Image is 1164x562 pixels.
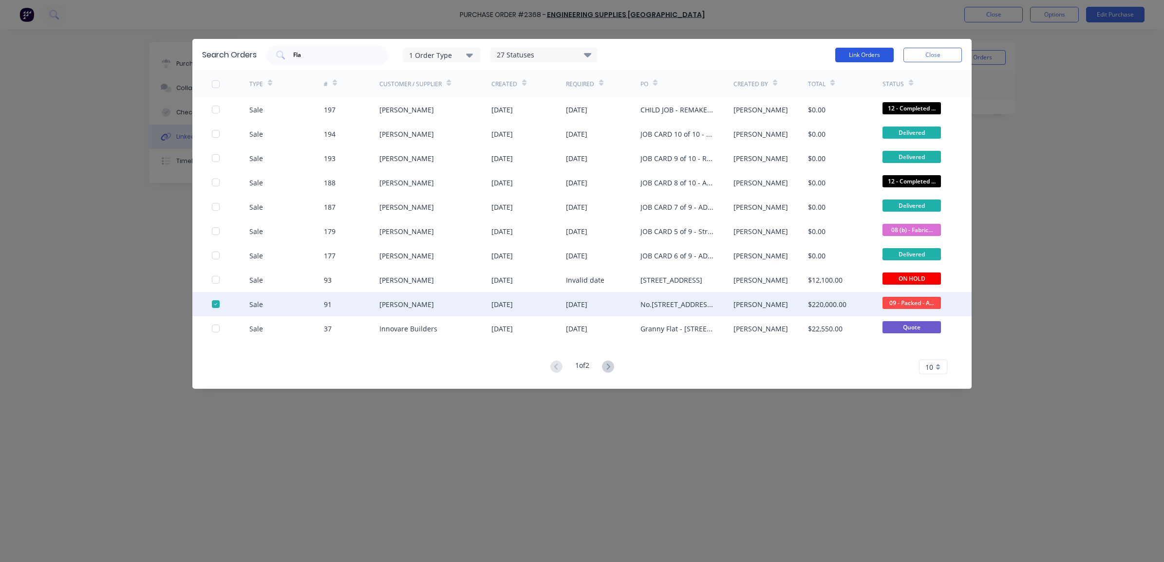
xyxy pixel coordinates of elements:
[733,153,788,163] div: [PERSON_NAME]
[379,299,434,309] div: [PERSON_NAME]
[379,129,434,139] div: [PERSON_NAME]
[733,80,768,89] div: Created By
[249,299,263,309] div: Sale
[566,80,594,89] div: Required
[733,275,788,285] div: [PERSON_NAME]
[566,251,587,261] div: [DATE]
[640,251,714,261] div: JOB CARD 6 of 9 - ADDITIONAL CHANNELS, TOP CHORD, REWORK JOISTS
[249,105,263,115] div: Sale
[566,299,587,309] div: [DATE]
[324,80,328,89] div: #
[733,178,788,188] div: [PERSON_NAME]
[491,178,513,188] div: [DATE]
[491,275,513,285] div: [DATE]
[733,324,788,334] div: [PERSON_NAME]
[733,105,788,115] div: [PERSON_NAME]
[379,202,434,212] div: [PERSON_NAME]
[249,129,263,139] div: Sale
[640,153,714,163] div: JOB CARD 9 of 10 - REMAKE LOWER WALL FRAMES
[640,178,714,188] div: JOB CARD 8 of 10 - ADDITIONAL LGS INFILLS
[324,178,336,188] div: 188
[491,251,513,261] div: [DATE]
[566,105,587,115] div: [DATE]
[566,324,587,334] div: [DATE]
[324,202,336,212] div: 187
[640,105,714,115] div: CHILD JOB - REMAKE - BEAM & INFILL
[491,226,513,236] div: [DATE]
[491,153,513,163] div: [DATE]
[808,299,846,309] div: $220,000.00
[379,80,442,89] div: Customer / Supplier
[491,202,513,212] div: [DATE]
[808,80,826,89] div: Total
[566,202,587,212] div: [DATE]
[882,321,941,333] span: Quote
[491,299,513,309] div: [DATE]
[324,129,336,139] div: 194
[566,153,587,163] div: [DATE]
[640,275,702,285] div: [STREET_ADDRESS]
[903,48,962,62] button: Close
[882,224,941,236] span: 08 (b) - Fabric...
[808,226,826,236] div: $0.00
[566,178,587,188] div: [DATE]
[733,299,788,309] div: [PERSON_NAME]
[808,105,826,115] div: $0.00
[491,324,513,334] div: [DATE]
[575,360,589,374] div: 1 of 2
[835,48,894,62] button: Link Orders
[882,297,941,309] span: 09 - Packed - A...
[249,226,263,236] div: Sale
[379,153,434,163] div: [PERSON_NAME]
[733,251,788,261] div: [PERSON_NAME]
[808,129,826,139] div: $0.00
[808,153,826,163] div: $0.00
[379,324,437,334] div: Innovare Builders
[566,226,587,236] div: [DATE]
[808,178,826,188] div: $0.00
[292,50,373,60] input: Search orders...
[808,324,843,334] div: $22,550.00
[491,105,513,115] div: [DATE]
[640,324,714,334] div: Granny Flat - [STREET_ADDRESS][PERSON_NAME]
[249,251,263,261] div: Sale
[324,299,332,309] div: 91
[808,275,843,285] div: $12,100.00
[324,226,336,236] div: 179
[808,251,826,261] div: $0.00
[249,178,263,188] div: Sale
[379,226,434,236] div: [PERSON_NAME]
[324,324,332,334] div: 37
[249,324,263,334] div: Sale
[379,251,434,261] div: [PERSON_NAME]
[566,275,604,285] div: Invalid date
[409,50,474,60] div: 1 Order Type
[379,275,434,285] div: [PERSON_NAME]
[202,49,257,61] div: Search Orders
[733,226,788,236] div: [PERSON_NAME]
[882,199,941,212] span: Delivered
[640,226,714,236] div: JOB CARD 5 of 9 - Structural Steel No.[STREET_ADDRESS]
[925,362,933,372] span: 10
[882,102,941,114] span: 12 - Completed ...
[882,272,941,285] span: ON HOLD
[733,202,788,212] div: [PERSON_NAME]
[403,48,481,62] button: 1 Order Type
[640,299,714,309] div: No.[STREET_ADDRESS] - Steel Framing Design & Supply - Rev 2
[324,275,332,285] div: 93
[324,251,336,261] div: 177
[640,129,714,139] div: JOB CARD 10 of 10 - ADDITIONAL TRUSSES
[249,153,263,163] div: Sale
[379,178,434,188] div: [PERSON_NAME]
[324,105,336,115] div: 197
[491,50,597,60] div: 27 Statuses
[491,129,513,139] div: [DATE]
[249,275,263,285] div: Sale
[324,153,336,163] div: 193
[249,202,263,212] div: Sale
[379,105,434,115] div: [PERSON_NAME]
[882,175,941,187] span: 12 - Completed ...
[566,129,587,139] div: [DATE]
[882,127,941,139] span: Delivered
[733,129,788,139] div: [PERSON_NAME]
